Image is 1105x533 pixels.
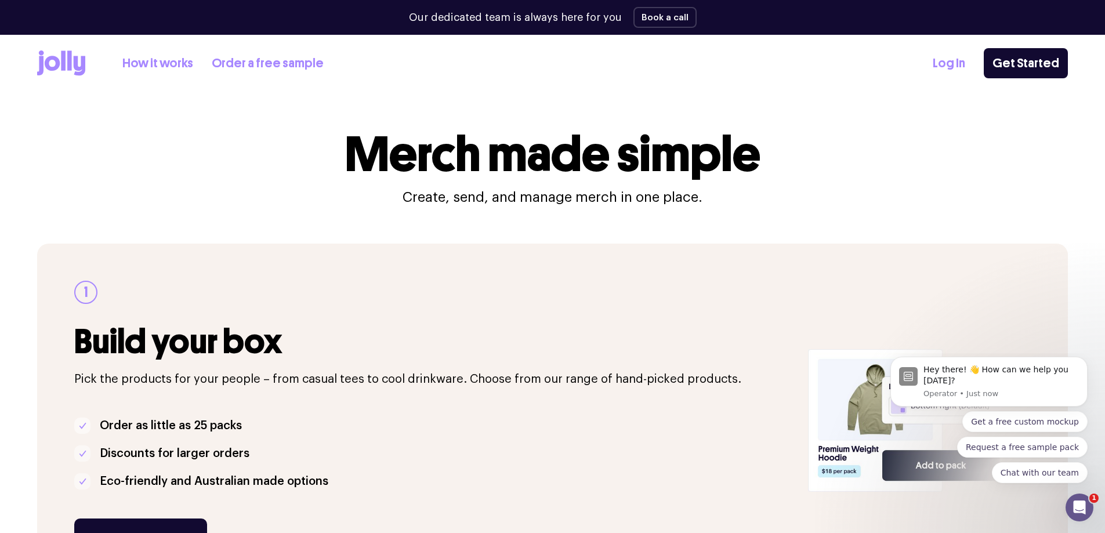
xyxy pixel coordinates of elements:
a: How it works [122,54,193,73]
p: Create, send, and manage merch in one place. [403,188,702,206]
h1: Merch made simple [345,130,760,179]
p: Order as little as 25 packs [100,416,242,435]
a: Get Started [984,48,1068,78]
span: 1 [1089,494,1099,503]
div: 1 [74,281,97,304]
p: Discounts for larger orders [100,444,249,463]
h3: Build your box [74,322,794,361]
iframe: Intercom notifications message [873,353,1105,527]
a: Order a free sample [212,54,324,73]
p: Pick the products for your people – from casual tees to cool drinkware. Choose from our range of ... [74,370,794,389]
p: Our dedicated team is always here for you [409,10,622,26]
button: Book a call [633,7,697,28]
a: Log In [933,54,965,73]
iframe: Intercom live chat [1066,494,1093,521]
p: Eco-friendly and Australian made options [100,472,328,491]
